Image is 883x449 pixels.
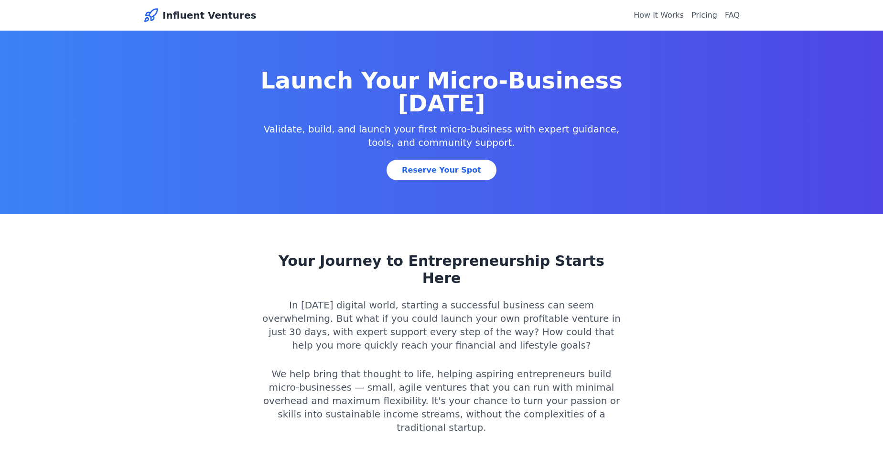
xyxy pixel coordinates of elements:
[258,367,625,434] p: We help bring that thought to life, helping aspiring entrepreneurs build micro-businesses — small...
[258,69,625,115] h1: Launch Your Micro-Business [DATE]
[258,252,625,287] h2: Your Journey to Entrepreneurship Starts Here
[387,160,496,180] a: Reserve Your Spot
[634,11,684,20] a: How It Works
[725,11,740,20] a: FAQ
[258,122,625,149] p: Validate, build, and launch your first micro-business with expert guidance, tools, and community ...
[162,9,256,22] span: Influent Ventures
[691,11,717,20] a: Pricing
[258,298,625,352] p: In [DATE] digital world, starting a successful business can seem overwhelming. But what if you co...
